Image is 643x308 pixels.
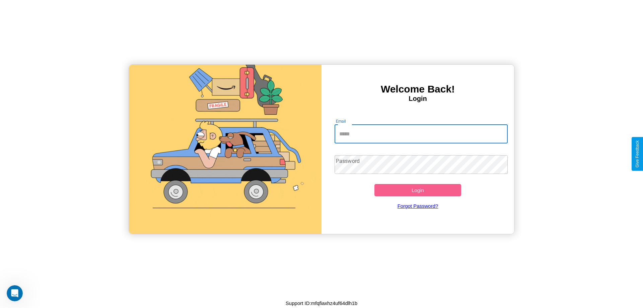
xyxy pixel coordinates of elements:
[374,184,461,196] button: Login
[635,140,640,168] div: Give Feedback
[321,95,514,103] h4: Login
[7,285,23,301] iframe: Intercom live chat
[336,118,346,124] label: Email
[129,65,321,234] img: gif
[286,299,357,308] p: Support ID: mfqfiaxhz4uf64dlh1b
[321,83,514,95] h3: Welcome Back!
[331,196,505,215] a: Forgot Password?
